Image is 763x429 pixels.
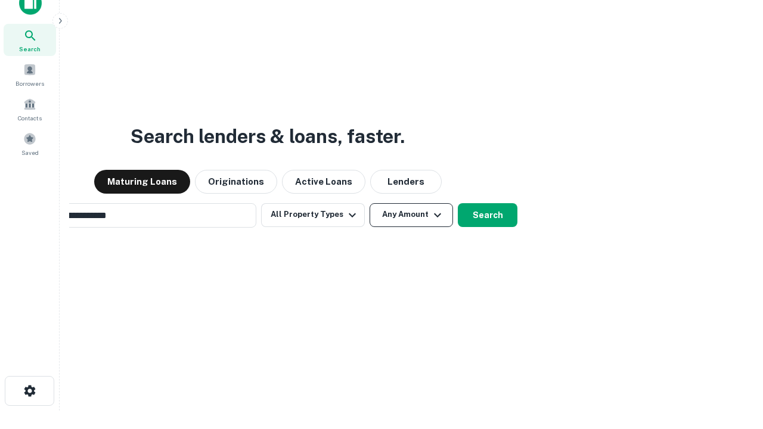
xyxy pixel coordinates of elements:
button: Active Loans [282,170,365,194]
button: All Property Types [261,203,365,227]
button: Any Amount [370,203,453,227]
iframe: Chat Widget [703,296,763,353]
h3: Search lenders & loans, faster. [131,122,405,151]
span: Search [19,44,41,54]
a: Saved [4,128,56,160]
span: Saved [21,148,39,157]
a: Search [4,24,56,56]
button: Lenders [370,170,442,194]
a: Borrowers [4,58,56,91]
span: Borrowers [15,79,44,88]
span: Contacts [18,113,42,123]
button: Maturing Loans [94,170,190,194]
button: Search [458,203,517,227]
button: Originations [195,170,277,194]
a: Contacts [4,93,56,125]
